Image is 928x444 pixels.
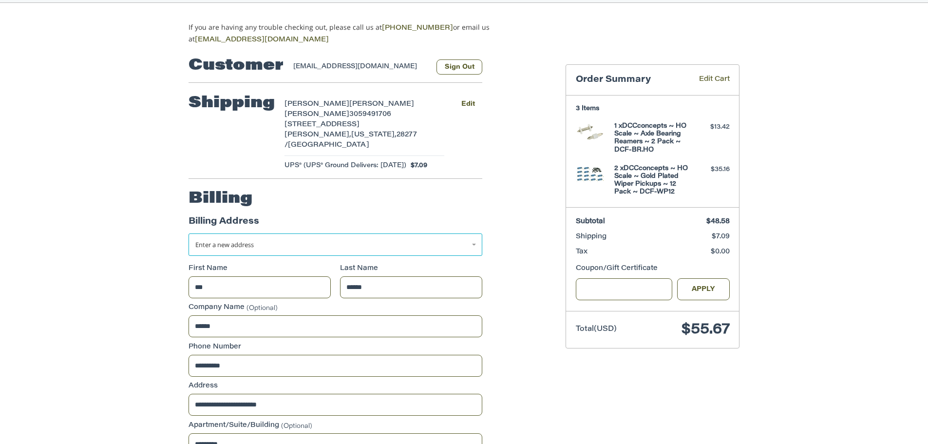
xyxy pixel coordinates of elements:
span: 3059491706 [349,111,391,118]
a: Enter or select a different address [189,233,482,256]
span: Subtotal [576,218,605,225]
span: Tax [576,249,587,255]
h2: Customer [189,56,284,76]
span: [GEOGRAPHIC_DATA] [288,142,369,149]
label: Apartment/Suite/Building [189,421,482,431]
legend: Billing Address [189,215,259,233]
label: Phone Number [189,342,482,352]
label: Last Name [340,264,482,274]
h2: Billing [189,189,252,209]
small: (Optional) [281,423,312,429]
h4: 1 x DCCconcepts ~ HO Scale ~ Axle Bearing Reamers ~ 2 Pack ~ DCF-BR.HO [614,122,689,154]
span: $0.00 [711,249,730,255]
div: $35.16 [691,165,730,174]
span: $7.09 [712,233,730,240]
div: [EMAIL_ADDRESS][DOMAIN_NAME] [293,62,427,75]
label: First Name [189,264,331,274]
h2: Shipping [189,94,275,113]
span: [STREET_ADDRESS] [284,121,360,128]
a: Edit Cart [685,75,730,86]
span: [PERSON_NAME] [284,111,349,118]
span: $55.67 [682,323,730,337]
span: [US_STATE], [351,132,397,138]
a: [EMAIL_ADDRESS][DOMAIN_NAME] [195,37,329,43]
span: Enter a new address [195,240,254,249]
span: [PERSON_NAME] [284,101,349,108]
p: If you are having any trouble checking out, please call us at or email us at [189,22,520,45]
span: UPS® (UPS® Ground Delivers: [DATE]) [284,161,406,171]
button: Apply [677,278,730,300]
h3: Order Summary [576,75,685,86]
button: Edit [454,97,482,111]
button: Sign Out [436,59,482,75]
small: (Optional) [246,305,278,311]
input: Gift Certificate or Coupon Code [576,278,673,300]
label: Address [189,381,482,391]
span: [PERSON_NAME], [284,132,351,138]
a: [PHONE_NUMBER] [382,25,453,32]
span: $7.09 [406,161,428,171]
div: Coupon/Gift Certificate [576,264,730,274]
span: Shipping [576,233,606,240]
span: Total (USD) [576,326,617,333]
span: $48.58 [706,218,730,225]
label: Company Name [189,303,482,313]
div: $13.42 [691,122,730,132]
h3: 3 Items [576,105,730,113]
span: [PERSON_NAME] [349,101,414,108]
h4: 2 x DCCconcepts ~ HO Scale ~ Gold Plated Wiper Pickups ~ 12 Pack ~ DCF-WP12 [614,165,689,196]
